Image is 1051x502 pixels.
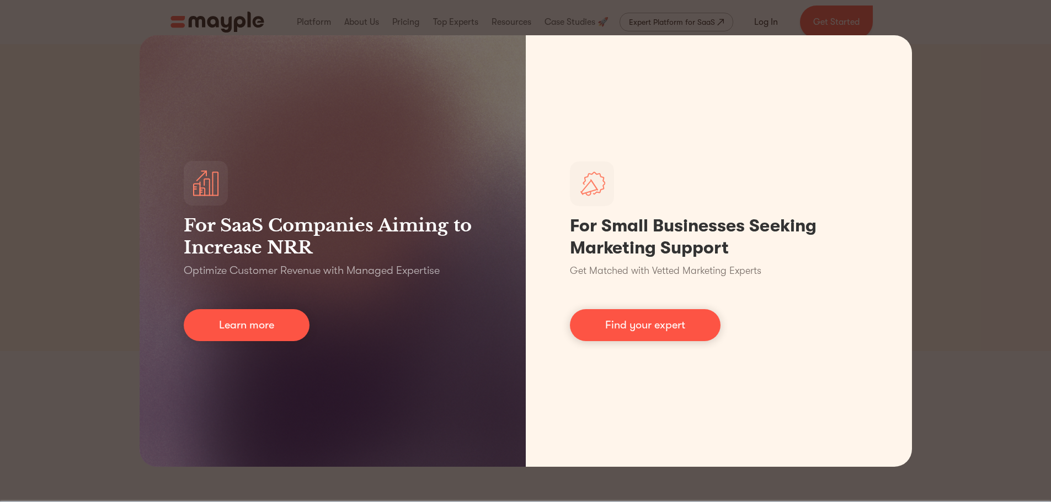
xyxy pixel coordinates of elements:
a: Learn more [184,309,310,341]
a: Find your expert [570,309,721,341]
p: Get Matched with Vetted Marketing Experts [570,263,761,278]
p: Optimize Customer Revenue with Managed Expertise [184,263,440,278]
h3: For SaaS Companies Aiming to Increase NRR [184,214,482,258]
h1: For Small Businesses Seeking Marketing Support [570,215,868,259]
